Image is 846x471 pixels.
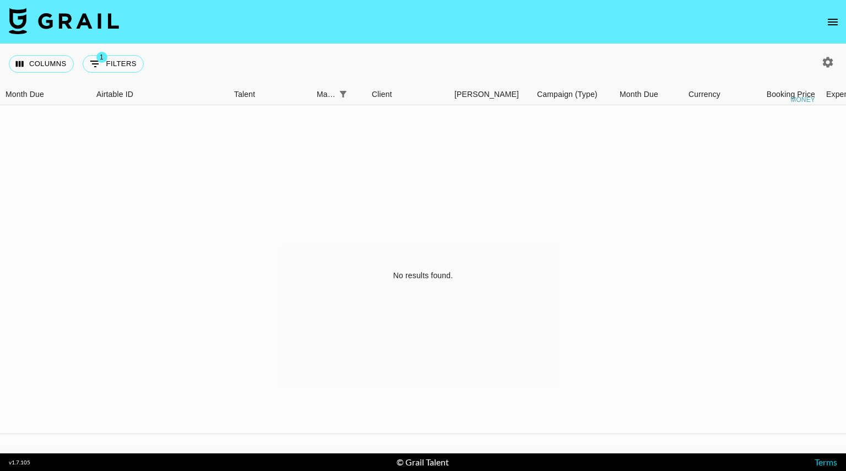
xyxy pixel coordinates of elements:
[532,84,614,105] div: Campaign (Type)
[335,86,351,102] div: 1 active filter
[614,84,683,105] div: Month Due
[335,86,351,102] button: Show filters
[9,8,119,34] img: Grail Talent
[91,84,229,105] div: Airtable ID
[96,52,107,63] span: 1
[767,84,815,105] div: Booking Price
[234,84,255,105] div: Talent
[790,96,815,103] div: money
[397,457,449,468] div: © Grail Talent
[822,11,844,33] button: open drawer
[9,55,74,73] button: Select columns
[449,84,532,105] div: Booker
[620,84,658,105] div: Month Due
[372,84,392,105] div: Client
[6,84,44,105] div: Month Due
[83,55,144,73] button: Show filters
[229,84,311,105] div: Talent
[311,84,366,105] div: Manager
[366,84,449,105] div: Client
[815,457,837,467] a: Terms
[317,84,335,105] div: Manager
[9,459,30,466] div: v 1.7.105
[454,84,519,105] div: [PERSON_NAME]
[351,86,366,102] button: Sort
[683,84,738,105] div: Currency
[688,84,720,105] div: Currency
[537,84,598,105] div: Campaign (Type)
[96,84,133,105] div: Airtable ID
